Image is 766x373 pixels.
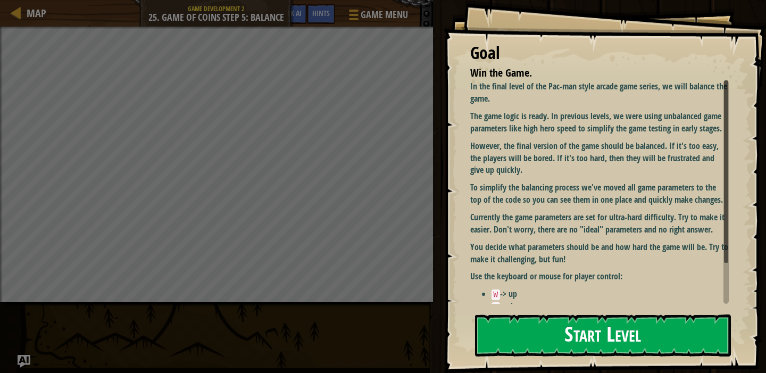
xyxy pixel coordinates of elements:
span: Game Menu [361,8,408,22]
button: Ask AI [18,355,30,368]
li: -> down [492,301,729,313]
div: Goal [470,41,729,65]
li: Win the Game. [457,65,726,81]
p: Use the keyboard or mouse for player control: [470,270,729,283]
button: Start Level [475,314,731,357]
button: Ask AI [278,4,307,24]
button: Game Menu [340,4,414,29]
p: However, the final version of the game should be balanced. If it's too easy, the players will be ... [470,140,729,177]
p: The game logic is ready. In previous levels, we were using unbalanced game parameters like high h... [470,110,729,135]
span: Map [27,6,46,20]
p: Currently the game parameters are set for ultra-hard difficulty. Try to make it easier. Don't wor... [470,211,729,236]
a: Map [21,6,46,20]
code: S [492,302,501,313]
span: Ask AI [284,8,302,18]
p: You decide what parameters should be and how hard the game will be. Try to make it challenging, b... [470,241,729,266]
p: In the final level of the Pac-man style arcade game series, we will balance the game. [470,80,729,105]
span: Hints [312,8,330,18]
p: To simplify the balancing process we've moved all game parameters to the top of the code so you c... [470,181,729,206]
span: Win the Game. [470,65,532,80]
li: -> up [492,288,729,301]
code: W [492,289,501,300]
